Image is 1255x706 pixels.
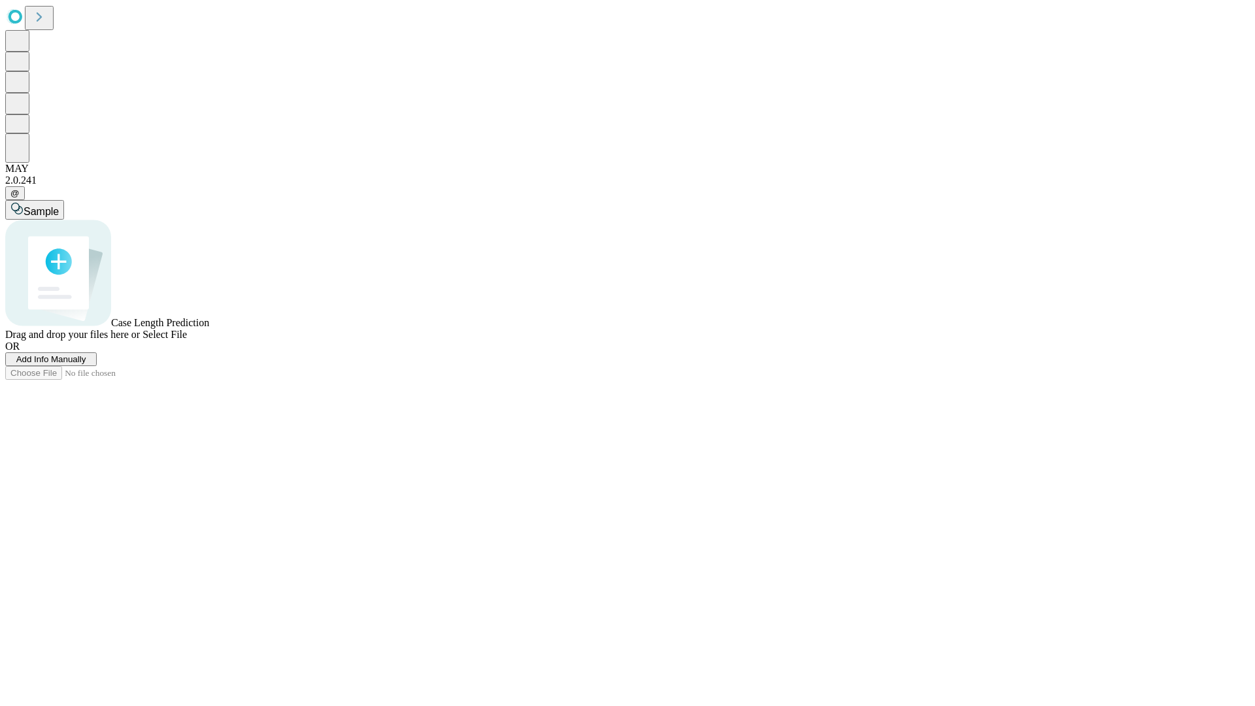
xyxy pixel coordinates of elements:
span: Select File [142,329,187,340]
span: Add Info Manually [16,354,86,364]
div: MAY [5,163,1250,175]
span: @ [10,188,20,198]
button: @ [5,186,25,200]
span: OR [5,341,20,352]
span: Case Length Prediction [111,317,209,328]
span: Drag and drop your files here or [5,329,140,340]
button: Sample [5,200,64,220]
span: Sample [24,206,59,217]
button: Add Info Manually [5,352,97,366]
div: 2.0.241 [5,175,1250,186]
